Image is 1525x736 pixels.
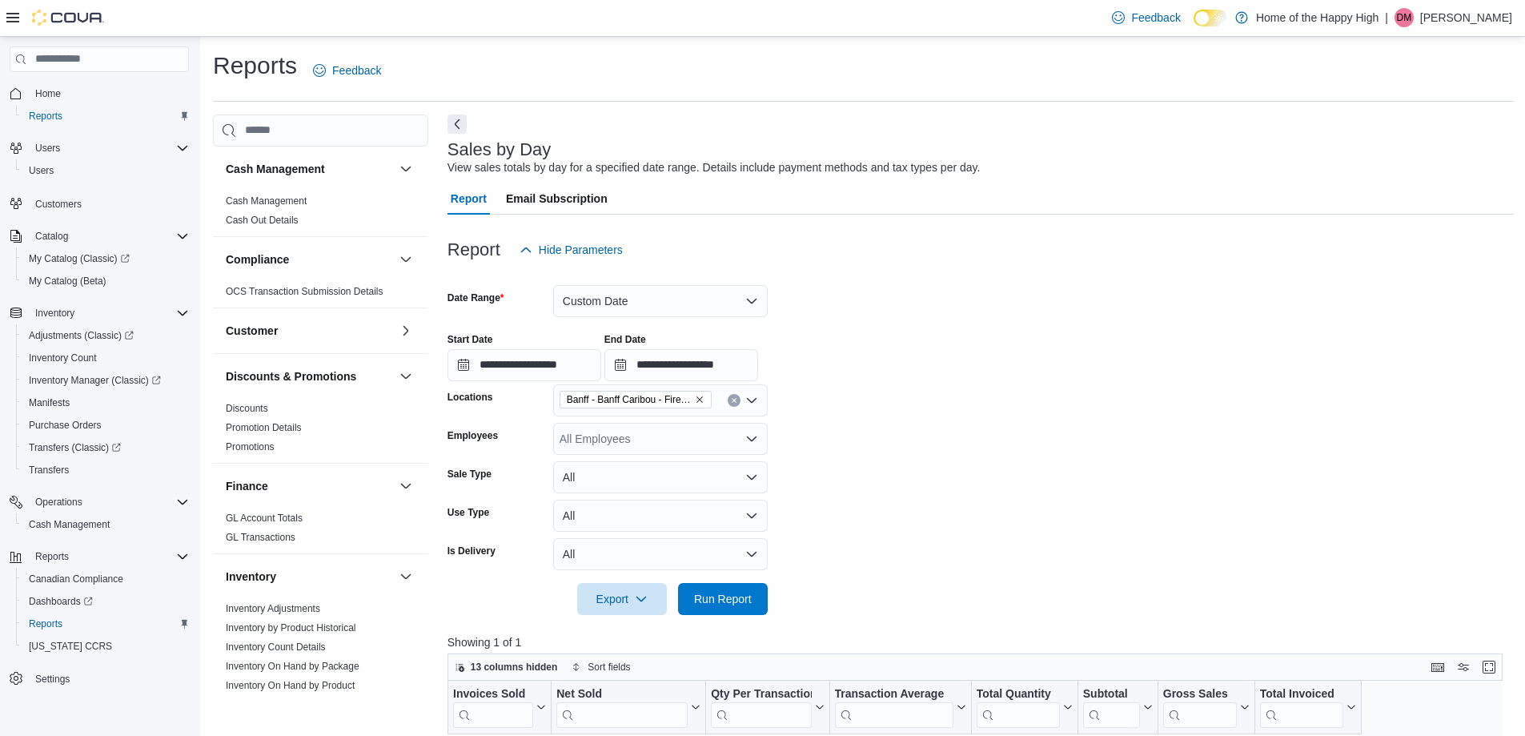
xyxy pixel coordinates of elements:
[22,515,116,534] a: Cash Management
[29,83,189,103] span: Home
[22,416,189,435] span: Purchase Orders
[29,227,74,246] button: Catalog
[396,250,415,269] button: Compliance
[447,115,467,134] button: Next
[16,270,195,292] button: My Catalog (Beta)
[213,191,428,236] div: Cash Management
[29,396,70,409] span: Manifests
[22,161,189,180] span: Users
[22,416,108,435] a: Purchase Orders
[35,87,61,100] span: Home
[213,509,428,553] div: Finance
[506,183,608,215] span: Email Subscription
[451,183,487,215] span: Report
[3,137,195,159] button: Users
[447,333,493,346] label: Start Date
[22,637,118,656] a: [US_STATE] CCRS
[29,573,123,585] span: Canadian Compliance
[22,107,189,126] span: Reports
[1454,658,1473,677] button: Display options
[226,422,302,433] a: Promotion Details
[22,592,189,611] span: Dashboards
[1259,687,1342,728] div: Total Invoiced
[16,459,195,481] button: Transfers
[16,513,195,536] button: Cash Management
[1256,8,1379,27] p: Home of the Happy High
[16,369,195,392] a: Inventory Manager (Classic)
[22,515,189,534] span: Cash Management
[226,161,325,177] h3: Cash Management
[553,500,768,532] button: All
[565,658,636,677] button: Sort fields
[29,252,130,265] span: My Catalog (Classic)
[29,304,81,323] button: Inventory
[396,159,415,179] button: Cash Management
[1194,10,1227,26] input: Dark Mode
[453,687,533,702] div: Invoices Sold
[226,531,295,544] span: GL Transactions
[1083,687,1140,702] div: Subtotal
[447,292,504,304] label: Date Range
[1385,8,1388,27] p: |
[3,302,195,324] button: Inventory
[556,687,688,728] div: Net Sold
[1259,687,1355,728] button: Total Invoiced
[3,225,195,247] button: Catalog
[226,622,356,633] a: Inventory by Product Historical
[22,348,189,368] span: Inventory Count
[22,371,189,390] span: Inventory Manager (Classic)
[453,687,546,728] button: Invoices Sold
[226,251,289,267] h3: Compliance
[447,506,489,519] label: Use Type
[1428,658,1447,677] button: Keyboard shortcuts
[22,637,189,656] span: Washington CCRS
[560,391,712,408] span: Banff - Banff Caribou - Fire & Flower
[29,304,189,323] span: Inventory
[3,545,195,568] button: Reports
[213,282,428,308] div: Compliance
[587,583,657,615] span: Export
[226,161,393,177] button: Cash Management
[22,371,167,390] a: Inventory Manager (Classic)
[29,193,189,213] span: Customers
[29,547,189,566] span: Reports
[448,658,564,677] button: 13 columns hidden
[29,493,189,512] span: Operations
[35,496,82,509] span: Operations
[16,613,195,635] button: Reports
[226,621,356,634] span: Inventory by Product Historical
[22,393,76,412] a: Manifests
[226,251,393,267] button: Compliance
[22,249,189,268] span: My Catalog (Classic)
[10,75,189,730] nav: Complex example
[1106,2,1186,34] a: Feedback
[567,392,692,408] span: Banff - Banff Caribou - Fire & Flower
[1163,687,1250,728] button: Gross Sales
[3,491,195,513] button: Operations
[1259,687,1342,702] div: Total Invoiced
[16,635,195,658] button: [US_STATE] CCRS
[226,215,299,226] a: Cash Out Details
[35,673,70,686] span: Settings
[226,569,276,585] h3: Inventory
[29,419,102,432] span: Purchase Orders
[226,285,383,298] span: OCS Transaction Submission Details
[588,661,630,674] span: Sort fields
[226,698,323,711] span: Inventory Transactions
[226,368,356,384] h3: Discounts & Promotions
[16,436,195,459] a: Transfers (Classic)
[447,349,601,381] input: Press the down key to open a popover containing a calendar.
[556,687,700,728] button: Net Sold
[32,10,104,26] img: Cova
[226,478,268,494] h3: Finance
[29,164,54,177] span: Users
[711,687,811,728] div: Qty Per Transaction
[834,687,965,728] button: Transaction Average
[553,285,768,317] button: Custom Date
[1479,658,1499,677] button: Enter fullscreen
[29,464,69,477] span: Transfers
[22,326,189,345] span: Adjustments (Classic)
[1395,8,1414,27] div: Devan Malloy
[29,195,88,214] a: Customers
[16,324,195,347] a: Adjustments (Classic)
